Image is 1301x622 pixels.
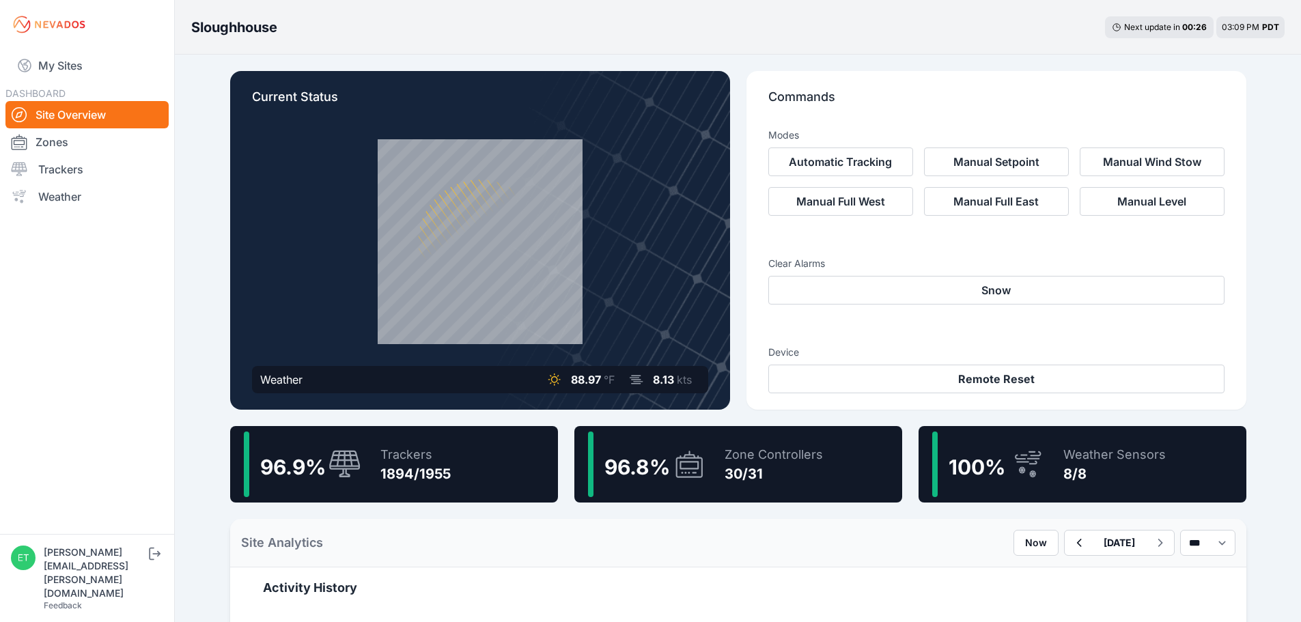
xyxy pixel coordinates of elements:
[5,156,169,183] a: Trackers
[768,187,913,216] button: Manual Full West
[5,101,169,128] a: Site Overview
[260,455,326,479] span: 96.9 %
[725,464,823,483] div: 30/31
[11,14,87,36] img: Nevados
[191,10,277,45] nav: Breadcrumb
[1013,530,1059,556] button: Now
[44,546,146,600] div: [PERSON_NAME][EMAIL_ADDRESS][PERSON_NAME][DOMAIN_NAME]
[252,87,708,117] p: Current Status
[263,578,1214,597] h2: Activity History
[949,455,1005,479] span: 100 %
[677,373,692,386] span: kts
[241,533,323,552] h2: Site Analytics
[924,187,1069,216] button: Manual Full East
[768,276,1225,305] button: Snow
[574,426,902,503] a: 96.8%Zone Controllers30/31
[604,373,615,386] span: °F
[5,87,66,99] span: DASHBOARD
[44,600,82,610] a: Feedback
[11,546,36,570] img: ethan.harte@nevados.solar
[1222,22,1259,32] span: 03:09 PM
[1124,22,1180,32] span: Next update in
[725,445,823,464] div: Zone Controllers
[768,257,1225,270] h3: Clear Alarms
[924,147,1069,176] button: Manual Setpoint
[768,365,1225,393] button: Remote Reset
[5,49,169,82] a: My Sites
[380,464,451,483] div: 1894/1955
[5,128,169,156] a: Zones
[380,445,451,464] div: Trackers
[768,128,799,142] h3: Modes
[260,371,303,388] div: Weather
[1080,147,1225,176] button: Manual Wind Stow
[191,18,277,37] h3: Sloughhouse
[1063,445,1166,464] div: Weather Sensors
[1262,22,1279,32] span: PDT
[1080,187,1225,216] button: Manual Level
[768,87,1225,117] p: Commands
[5,183,169,210] a: Weather
[768,147,913,176] button: Automatic Tracking
[653,373,674,386] span: 8.13
[1063,464,1166,483] div: 8/8
[230,426,558,503] a: 96.9%Trackers1894/1955
[571,373,601,386] span: 88.97
[1093,531,1146,555] button: [DATE]
[919,426,1246,503] a: 100%Weather Sensors8/8
[768,345,1225,359] h3: Device
[604,455,670,479] span: 96.8 %
[1182,22,1207,33] div: 00 : 26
